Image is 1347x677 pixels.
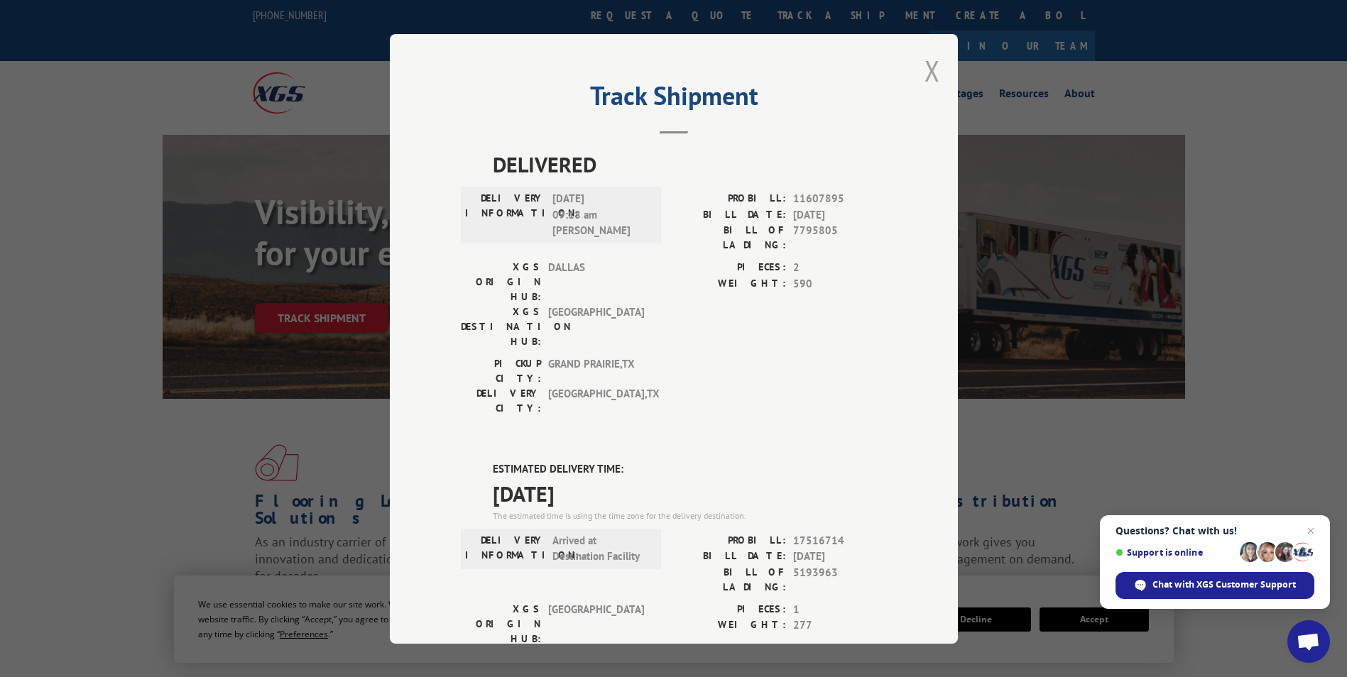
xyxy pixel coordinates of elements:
span: [DATE] 09:18 am [PERSON_NAME] [552,191,648,239]
label: PIECES: [674,260,786,276]
span: [DATE] [793,549,887,565]
button: Close modal [925,52,940,89]
label: XGS ORIGIN HUB: [461,260,541,304]
span: 590 [793,275,887,292]
span: 11607895 [793,191,887,207]
div: Chat with XGS Customer Support [1116,572,1314,599]
label: XGS ORIGIN HUB: [461,601,541,646]
label: BILL DATE: [674,549,786,565]
span: 17516714 [793,532,887,549]
label: DELIVERY INFORMATION: [465,532,545,564]
span: [GEOGRAPHIC_DATA] [548,601,644,646]
span: [GEOGRAPHIC_DATA] , TX [548,386,644,416]
div: Open chat [1287,620,1330,663]
span: Questions? Chat with us! [1116,525,1314,536]
span: [GEOGRAPHIC_DATA] [548,304,644,349]
span: [DATE] [793,207,887,223]
span: DALLAS [548,260,644,304]
span: 7795805 [793,223,887,253]
label: DELIVERY CITY: [461,386,541,416]
span: 5193963 [793,564,887,594]
h2: Track Shipment [461,86,887,113]
label: ESTIMATED DELIVERY TIME: [493,461,887,478]
span: Chat with XGS Customer Support [1152,578,1296,591]
div: The estimated time is using the time zone for the delivery destination. [493,509,887,522]
label: WEIGHT: [674,617,786,634]
span: GRAND PRAIRIE , TX [548,356,644,386]
label: WEIGHT: [674,275,786,292]
span: Close chat [1302,522,1319,539]
label: BILL DATE: [674,207,786,223]
label: BILL OF LADING: [674,223,786,253]
label: PICKUP CITY: [461,356,541,386]
label: PROBILL: [674,191,786,207]
label: PIECES: [674,601,786,617]
span: DELIVERED [493,148,887,180]
span: 1 [793,601,887,617]
label: PROBILL: [674,532,786,549]
span: Arrived at Destination Facility [552,532,648,564]
label: BILL OF LADING: [674,564,786,594]
span: [DATE] [493,477,887,509]
span: Support is online [1116,547,1235,558]
label: XGS DESTINATION HUB: [461,304,541,349]
span: 277 [793,617,887,634]
label: DELIVERY INFORMATION: [465,191,545,239]
span: 2 [793,260,887,276]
